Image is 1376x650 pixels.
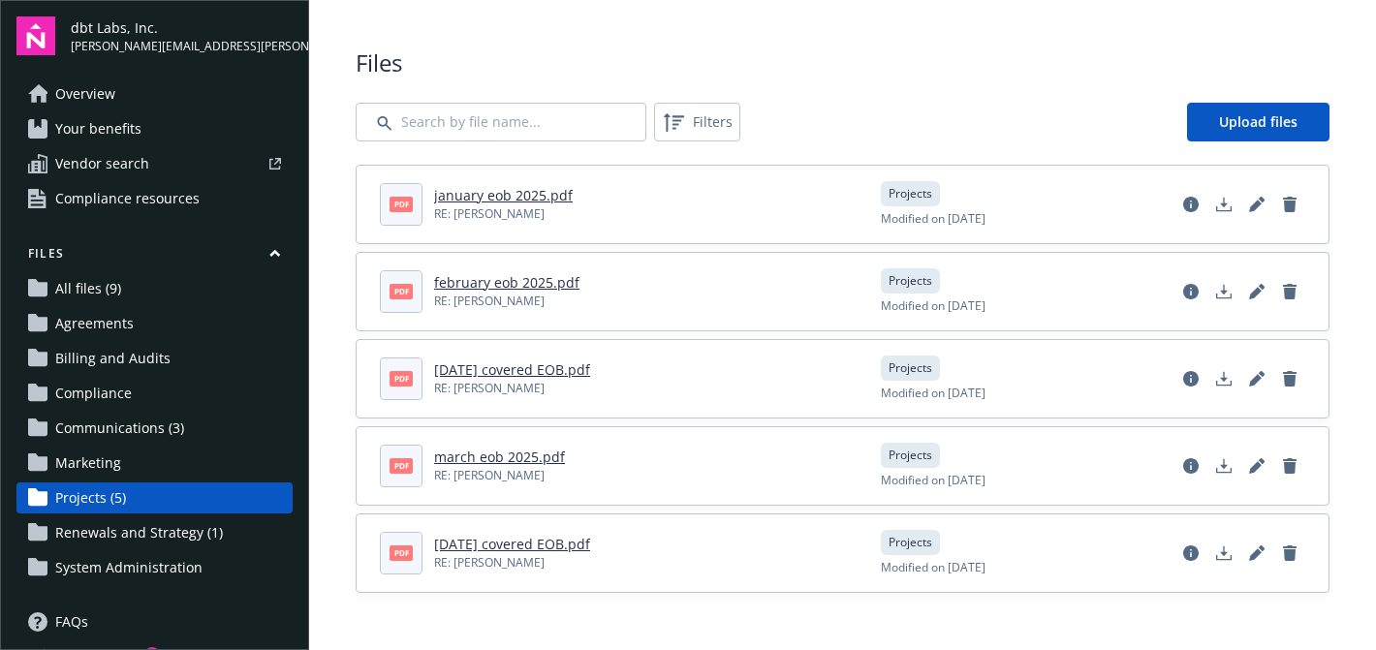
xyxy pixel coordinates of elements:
span: Overview [55,78,115,109]
a: All files (9) [16,273,293,304]
a: Your benefits [16,113,293,144]
span: Projects [889,534,932,551]
div: RE: [PERSON_NAME] [434,293,579,310]
a: View file details [1175,189,1206,220]
a: Overview [16,78,293,109]
a: Projects (5) [16,482,293,513]
a: Renewals and Strategy (1) [16,517,293,548]
span: Vendor search [55,148,149,179]
span: pdf [390,458,413,473]
a: View file details [1175,538,1206,569]
a: february eob 2025.pdf [434,273,579,292]
span: Compliance [55,378,132,409]
a: Marketing [16,448,293,479]
span: Billing and Audits [55,343,171,374]
span: pdf [390,545,413,560]
div: RE: [PERSON_NAME] [434,205,573,223]
a: january eob 2025.pdf [434,186,573,204]
span: Projects [889,359,932,377]
span: Compliance resources [55,183,200,214]
a: Download document [1208,276,1239,307]
a: Agreements [16,308,293,339]
a: Delete document [1274,276,1305,307]
a: march eob 2025.pdf [434,448,565,466]
a: View file details [1175,450,1206,481]
span: Modified on [DATE] [881,210,985,228]
a: Download document [1208,363,1239,394]
a: Upload files [1187,103,1329,141]
input: Search by file name... [356,103,646,141]
span: Modified on [DATE] [881,472,985,489]
a: View file details [1175,276,1206,307]
a: [DATE] covered EOB.pdf [434,535,590,553]
a: [DATE] covered EOB.pdf [434,360,590,379]
span: Renewals and Strategy (1) [55,517,223,548]
span: dbt Labs, Inc. [71,17,293,38]
a: FAQs [16,606,293,637]
span: [PERSON_NAME][EMAIL_ADDRESS][PERSON_NAME][DOMAIN_NAME] [71,38,293,55]
a: Edit document [1241,450,1272,481]
span: Agreements [55,308,134,339]
a: Edit document [1241,276,1272,307]
span: Modified on [DATE] [881,385,985,402]
span: System Administration [55,552,203,583]
button: Files [16,245,293,269]
span: Your benefits [55,113,141,144]
a: Delete document [1274,363,1305,394]
span: Modified on [DATE] [881,297,985,315]
a: Delete document [1274,538,1305,569]
span: All files (9) [55,273,121,304]
span: FAQs [55,606,88,637]
a: Download document [1208,450,1239,481]
span: Files [356,46,1329,79]
button: Filters [654,103,740,141]
a: Delete document [1274,189,1305,220]
span: pdf [390,284,413,298]
a: Communications (3) [16,413,293,444]
div: RE: [PERSON_NAME] [434,380,590,397]
a: System Administration [16,552,293,583]
a: Compliance [16,378,293,409]
span: pdf [390,371,413,386]
span: Communications (3) [55,413,184,444]
a: Delete document [1274,450,1305,481]
a: Download document [1208,189,1239,220]
span: Projects [889,272,932,290]
a: Edit document [1241,363,1272,394]
a: Download document [1208,538,1239,569]
span: Projects [889,185,932,202]
span: Projects [889,447,932,464]
a: Edit document [1241,189,1272,220]
span: Projects (5) [55,482,126,513]
span: pdf [390,197,413,211]
span: Upload files [1219,112,1298,131]
span: Filters [693,111,733,132]
a: Edit document [1241,538,1272,569]
div: RE: [PERSON_NAME] [434,554,590,572]
span: Filters [658,107,736,138]
span: Modified on [DATE] [881,559,985,576]
img: navigator-logo.svg [16,16,55,55]
a: Billing and Audits [16,343,293,374]
a: Compliance resources [16,183,293,214]
span: Marketing [55,448,121,479]
button: dbt Labs, Inc.[PERSON_NAME][EMAIL_ADDRESS][PERSON_NAME][DOMAIN_NAME] [71,16,293,55]
a: View file details [1175,363,1206,394]
div: RE: [PERSON_NAME] [434,467,565,484]
a: Vendor search [16,148,293,179]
